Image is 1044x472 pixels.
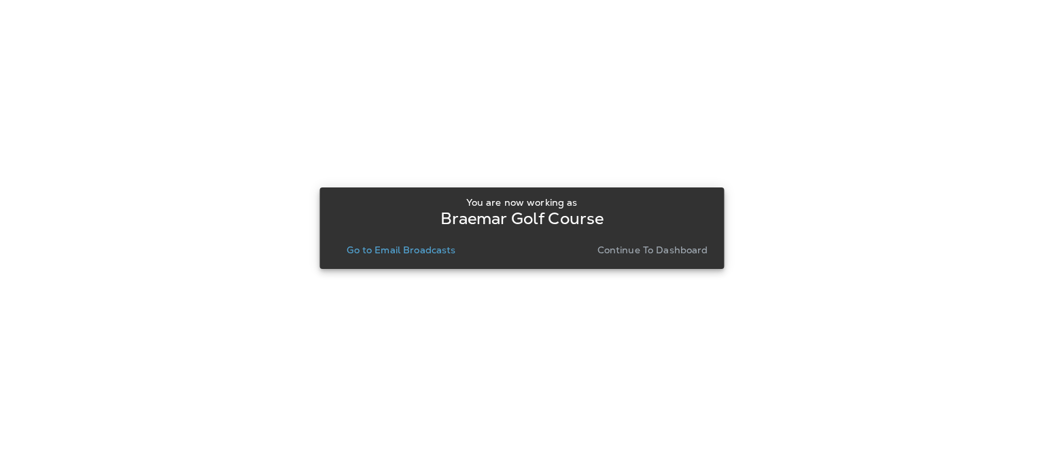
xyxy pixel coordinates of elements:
[597,244,708,255] p: Continue to Dashboard
[466,197,577,208] p: You are now working as
[347,244,455,255] p: Go to Email Broadcasts
[341,240,461,259] button: Go to Email Broadcasts
[592,240,714,259] button: Continue to Dashboard
[440,213,604,224] p: Braemar Golf Course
